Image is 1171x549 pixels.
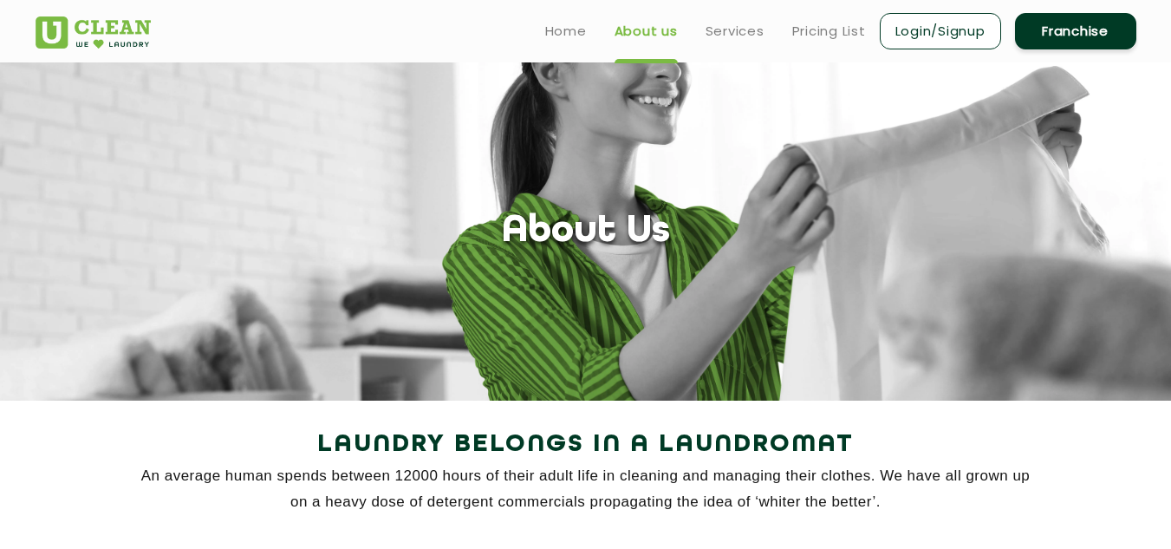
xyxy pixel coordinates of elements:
[706,21,764,42] a: Services
[36,16,151,49] img: UClean Laundry and Dry Cleaning
[36,424,1136,466] h2: Laundry Belongs in a Laundromat
[880,13,1001,49] a: Login/Signup
[1015,13,1136,49] a: Franchise
[36,463,1136,515] p: An average human spends between 12000 hours of their adult life in cleaning and managing their cl...
[615,21,678,42] a: About us
[502,210,670,254] h1: About Us
[545,21,587,42] a: Home
[792,21,866,42] a: Pricing List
